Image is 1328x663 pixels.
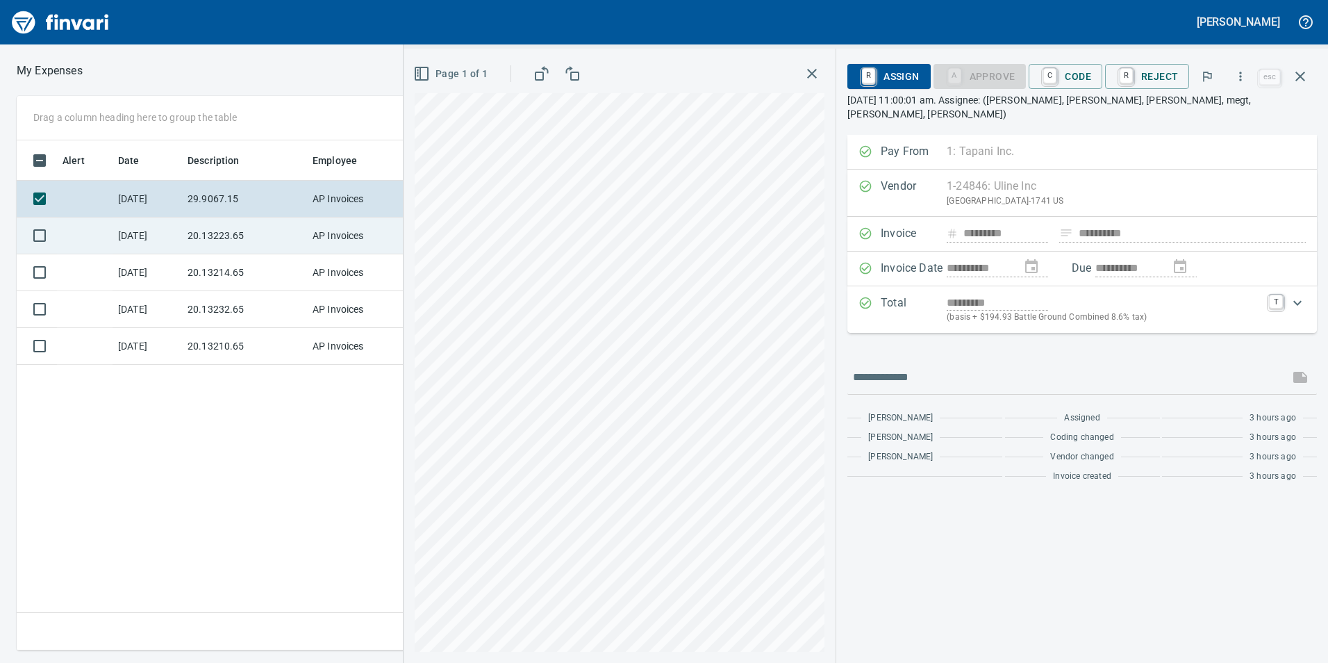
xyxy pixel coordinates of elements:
[188,152,240,169] span: Description
[1043,68,1056,83] a: C
[1053,470,1111,484] span: Invoice created
[182,328,307,365] td: 20.13210.65
[182,181,307,218] td: 29.9067.15
[1250,450,1296,464] span: 3 hours ago
[17,63,83,79] p: My Expenses
[113,254,182,291] td: [DATE]
[118,152,140,169] span: Date
[862,68,875,83] a: R
[1120,68,1133,83] a: R
[1250,470,1296,484] span: 3 hours ago
[1029,64,1102,89] button: CCode
[313,152,357,169] span: Employee
[8,6,113,39] img: Finvari
[1284,361,1317,394] span: This records your message into the invoice and notifies anyone mentioned
[307,181,411,218] td: AP Invoices
[113,291,182,328] td: [DATE]
[1040,65,1091,88] span: Code
[1193,11,1284,33] button: [PERSON_NAME]
[847,93,1317,121] p: [DATE] 11:00:01 am. Assignee: ([PERSON_NAME], [PERSON_NAME], [PERSON_NAME], megt, [PERSON_NAME], ...
[17,63,83,79] nav: breadcrumb
[881,295,947,325] p: Total
[63,152,103,169] span: Alert
[113,328,182,365] td: [DATE]
[1116,65,1178,88] span: Reject
[182,291,307,328] td: 20.13232.65
[307,291,411,328] td: AP Invoices
[63,152,85,169] span: Alert
[1225,61,1256,92] button: More
[410,61,493,87] button: Page 1 of 1
[1050,431,1113,445] span: Coding changed
[307,254,411,291] td: AP Invoices
[416,65,488,83] span: Page 1 of 1
[113,218,182,254] td: [DATE]
[33,110,237,124] p: Drag a column heading here to group the table
[113,181,182,218] td: [DATE]
[1259,69,1280,85] a: esc
[307,328,411,365] td: AP Invoices
[182,254,307,291] td: 20.13214.65
[868,450,933,464] span: [PERSON_NAME]
[858,65,919,88] span: Assign
[188,152,258,169] span: Description
[1192,61,1222,92] button: Flag
[1197,15,1280,29] h5: [PERSON_NAME]
[1050,450,1113,464] span: Vendor changed
[182,218,307,254] td: 20.13223.65
[1064,411,1099,425] span: Assigned
[868,411,933,425] span: [PERSON_NAME]
[868,431,933,445] span: [PERSON_NAME]
[1250,431,1296,445] span: 3 hours ago
[1256,60,1317,93] span: Close invoice
[1250,411,1296,425] span: 3 hours ago
[1105,64,1189,89] button: RReject
[847,64,930,89] button: RAssign
[118,152,158,169] span: Date
[307,218,411,254] td: AP Invoices
[1269,295,1283,309] a: T
[947,311,1261,325] p: (basis + $194.93 Battle Ground Combined 8.6% tax)
[847,286,1317,333] div: Expand
[313,152,375,169] span: Employee
[933,69,1027,81] div: Coding Required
